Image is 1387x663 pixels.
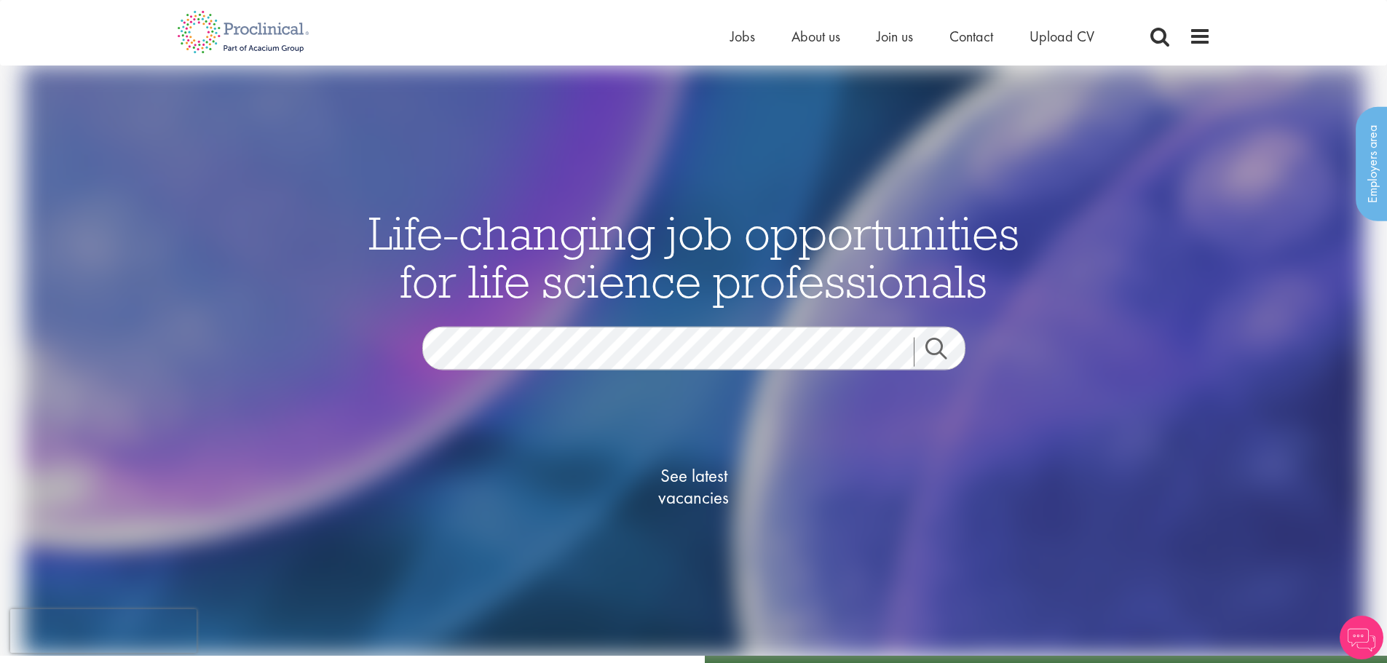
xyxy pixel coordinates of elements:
[621,465,767,509] span: See latest vacancies
[368,204,1019,310] span: Life-changing job opportunities for life science professionals
[1030,27,1094,46] a: Upload CV
[730,27,755,46] a: Jobs
[914,338,976,367] a: Job search submit button
[23,65,1364,656] img: candidate home
[791,27,840,46] a: About us
[621,407,767,567] a: See latestvacancies
[949,27,993,46] a: Contact
[1340,616,1383,659] img: Chatbot
[877,27,913,46] a: Join us
[10,609,197,653] iframe: reCAPTCHA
